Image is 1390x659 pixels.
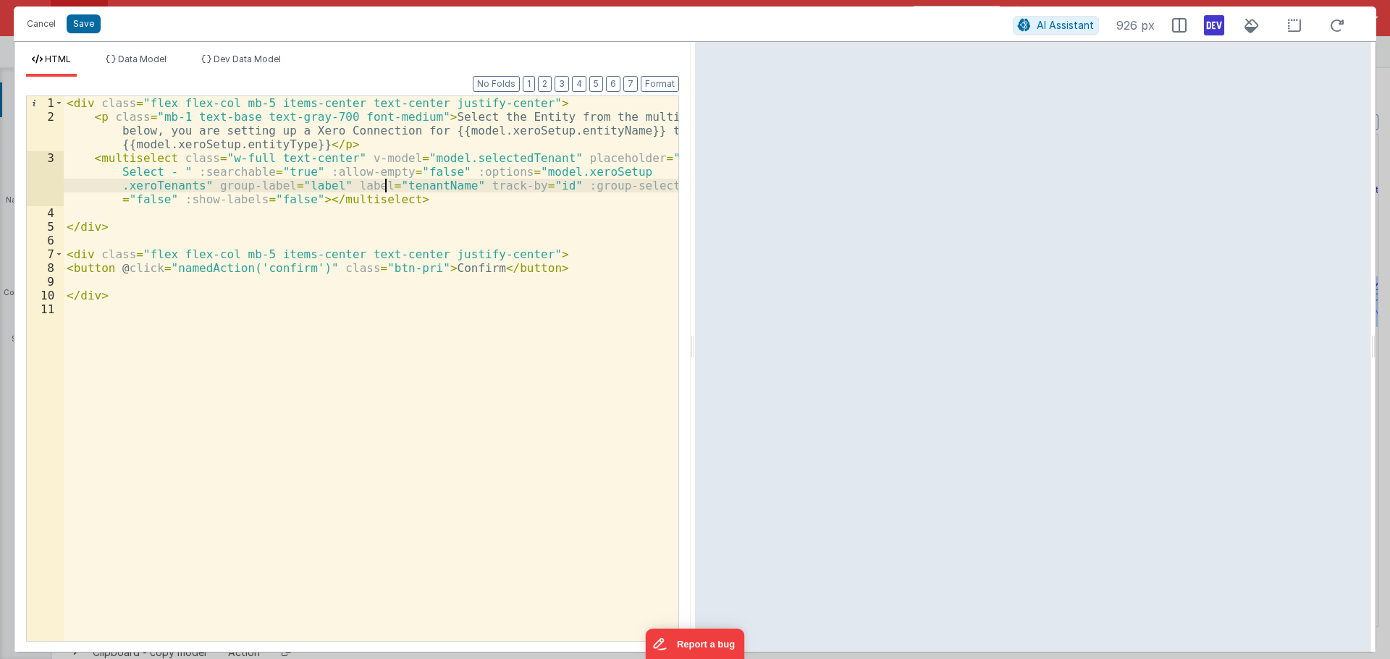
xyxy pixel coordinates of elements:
[27,275,64,289] div: 9
[589,76,603,92] button: 5
[67,14,101,33] button: Save
[214,54,281,64] span: Dev Data Model
[473,76,520,92] button: No Folds
[641,76,679,92] button: Format
[27,234,64,247] div: 6
[555,76,569,92] button: 3
[538,76,552,92] button: 2
[572,76,586,92] button: 4
[27,110,64,151] div: 2
[623,76,638,92] button: 7
[1013,16,1099,35] button: AI Assistant
[27,151,64,206] div: 3
[20,14,63,34] button: Cancel
[1037,19,1094,31] span: AI Assistant
[523,76,535,92] button: 1
[27,220,64,234] div: 5
[1116,17,1155,34] span: 926 px
[27,289,64,302] div: 10
[27,247,64,261] div: 7
[27,96,64,110] div: 1
[27,206,64,220] div: 4
[27,261,64,275] div: 8
[698,45,1368,649] iframe: To enrich screen reader interactions, please activate Accessibility in Grammarly extension settings
[45,54,71,64] span: HTML
[118,54,167,64] span: Data Model
[27,302,64,316] div: 11
[606,76,620,92] button: 6
[646,629,745,659] iframe: Marker.io feedback button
